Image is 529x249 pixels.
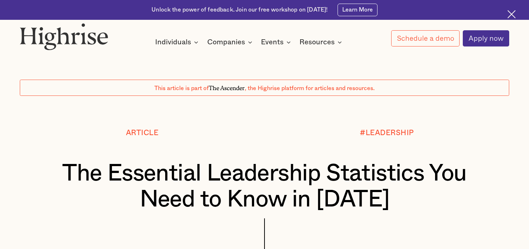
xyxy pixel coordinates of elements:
[154,85,209,91] span: This article is part of
[155,38,200,46] div: Individuals
[463,30,509,46] a: Apply now
[338,4,377,16] a: Learn More
[360,129,414,137] div: #LEADERSHIP
[261,38,284,46] div: Events
[299,38,344,46] div: Resources
[207,38,245,46] div: Companies
[207,38,254,46] div: Companies
[209,83,245,90] span: The Ascender
[391,30,460,46] a: Schedule a demo
[299,38,335,46] div: Resources
[126,129,159,137] div: Article
[40,160,489,212] h1: The Essential Leadership Statistics You Need to Know in [DATE]
[20,23,108,50] img: Highrise logo
[155,38,191,46] div: Individuals
[507,10,516,18] img: Cross icon
[152,6,327,14] div: Unlock the power of feedback. Join our free workshop on [DATE]!
[261,38,293,46] div: Events
[245,85,375,91] span: , the Highrise platform for articles and resources.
